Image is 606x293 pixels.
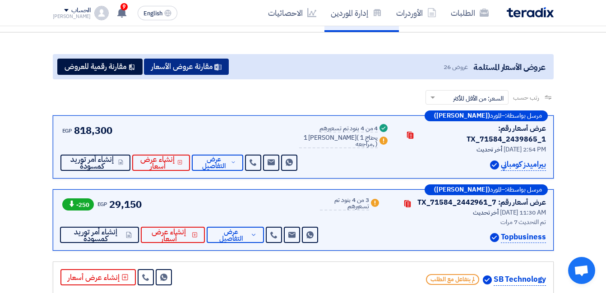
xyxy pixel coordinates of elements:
div: 3 من 4 بنود تم تسعيرهم [320,197,370,211]
span: English [143,10,162,17]
img: Verified Account [490,233,499,242]
span: السعر: من الأقل للأكثر [453,94,504,103]
div: – [425,184,548,195]
span: 818,300 [74,123,112,138]
img: Teradix logo [507,7,554,18]
div: 4 من 4 بنود تم تسعيرهم [319,125,378,133]
button: عرض التفاصيل [192,155,243,171]
b: ([PERSON_NAME]) [434,113,490,119]
span: إنشاء أمر توريد كمسودة [67,229,124,242]
span: مرسل بواسطة: [505,187,542,193]
span: 1 يحتاج مراجعه, [356,133,378,149]
div: تم التحديث 7 مرات [392,217,546,227]
span: عرض التفاصيل [199,156,229,169]
img: profile_test.png [94,6,109,20]
div: Open chat [568,257,595,284]
span: أخر تحديث [473,208,499,217]
span: EGP [97,200,108,208]
span: رتب حسب [513,93,539,102]
img: Verified Account [490,160,499,169]
span: عروض 26 [444,62,468,72]
span: [DATE] 11:30 AM [500,208,546,217]
span: ) [375,139,378,149]
button: إنشاء أمر توريد كمسودة [60,155,130,171]
div: عرض أسعار رقم: TX_71584_2442961_7 [417,197,546,208]
span: أخر تحديث [476,145,502,154]
div: [PERSON_NAME] [53,14,91,19]
span: 9 [120,3,128,10]
button: إنشاء أمر توريد كمسودة [60,227,139,243]
span: EGP [62,127,73,135]
div: عرض أسعار رقم: TX_71584_2439865_1 [420,123,546,145]
span: مرسل بواسطة: [505,113,542,119]
div: – [425,110,548,121]
span: -250 [62,198,94,211]
a: الأوردرات [389,2,444,23]
div: الحساب [71,7,91,14]
span: المورد [490,187,501,193]
span: 29,150 [109,197,141,212]
span: [DATE] 2:54 PM [504,145,546,154]
span: عرض التفاصيل [214,229,249,242]
button: إنشاء عرض أسعار [132,155,190,171]
a: الاحصائيات [261,2,324,23]
button: عرض التفاصيل [207,227,264,243]
span: لم يتفاعل مع الطلب [426,274,479,285]
b: ([PERSON_NAME]) [434,187,490,193]
span: إنشاء أمر توريد كمسودة [68,156,116,169]
span: عروض الأسعار المستلمة [473,61,545,73]
div: 1 [PERSON_NAME] [299,135,378,148]
p: Topbusiness [501,231,546,243]
span: ( [356,133,359,142]
p: SB Technology [494,274,546,286]
span: المورد [490,113,501,119]
a: الطلبات [444,2,496,23]
button: إنشاء عرض أسعار [60,269,136,285]
button: مقارنة عروض الأسعار [144,59,229,75]
p: بيراميدز كومباني [501,159,546,171]
button: English [138,6,177,20]
button: مقارنة رقمية للعروض [57,59,143,75]
a: إدارة الموردين [324,2,389,23]
span: إنشاء عرض أسعار [139,156,176,169]
button: إنشاء عرض أسعار [141,227,205,243]
img: Verified Account [483,275,492,284]
span: إنشاء عرض أسعار [148,229,190,242]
